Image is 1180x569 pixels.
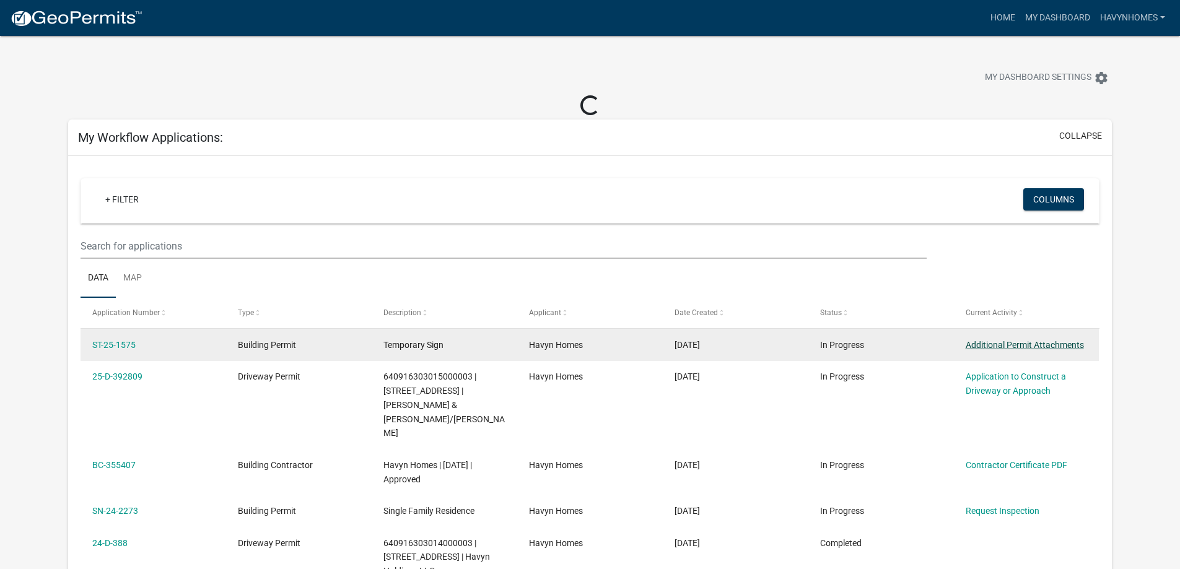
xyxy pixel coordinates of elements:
datatable-header-cell: Status [808,298,953,328]
span: Havyn Homes [529,538,583,548]
button: collapse [1059,129,1102,142]
a: Contractor Certificate PDF [966,460,1067,470]
span: Description [383,308,421,317]
span: Building Contractor [238,460,313,470]
a: Data [81,259,116,298]
a: Home [986,6,1020,30]
span: Type [238,308,254,317]
span: Status [820,308,842,317]
span: Applicant [529,308,561,317]
span: Driveway Permit [238,371,300,381]
a: BC-355407 [92,460,136,470]
datatable-header-cell: Application Number [81,298,226,328]
a: ST-25-1575 [92,340,136,350]
span: Havyn Homes | 01/01/2025 | Approved [383,460,472,484]
span: 640916303015000003 | 308 Apple Grove Ln | Mohoi Jason & Tominov Michelle/JT [383,371,505,438]
a: havynhomes [1095,6,1170,30]
a: Map [116,259,149,298]
a: My Dashboard [1020,6,1095,30]
datatable-header-cell: Current Activity [953,298,1099,328]
a: 24-D-388 [92,538,128,548]
i: settings [1094,71,1109,85]
span: In Progress [820,506,864,516]
datatable-header-cell: Type [226,298,372,328]
span: Application Number [92,308,160,317]
span: Havyn Homes [529,371,583,381]
span: Single Family Residence [383,506,474,516]
span: 12/31/2024 [675,460,700,470]
span: 11/20/2024 [675,538,700,548]
span: Havyn Homes [529,460,583,470]
span: Date Created [675,308,718,317]
span: My Dashboard Settings [985,71,1091,85]
h5: My Workflow Applications: [78,130,223,145]
span: Havyn Homes [529,340,583,350]
span: Completed [820,538,862,548]
datatable-header-cell: Description [372,298,517,328]
button: Columns [1023,188,1084,211]
a: SN-24-2273 [92,506,138,516]
span: Building Permit [238,340,296,350]
span: Building Permit [238,506,296,516]
span: Current Activity [966,308,1017,317]
span: Driveway Permit [238,538,300,548]
span: Havyn Homes [529,506,583,516]
span: 08/21/2025 [675,340,700,350]
input: Search for applications [81,233,926,259]
span: 11/20/2024 [675,506,700,516]
datatable-header-cell: Date Created [663,298,808,328]
button: My Dashboard Settingssettings [975,66,1119,90]
span: 03/21/2025 [675,371,700,381]
a: 25-D-392809 [92,371,142,381]
a: + Filter [95,188,149,211]
datatable-header-cell: Applicant [517,298,663,328]
span: In Progress [820,460,864,470]
span: In Progress [820,340,864,350]
a: Request Inspection [966,506,1039,516]
span: In Progress [820,371,864,381]
span: Temporary Sign [383,340,444,350]
a: Additional Permit Attachments [966,340,1084,350]
a: Application to Construct a Driveway or Approach [966,371,1066,396]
